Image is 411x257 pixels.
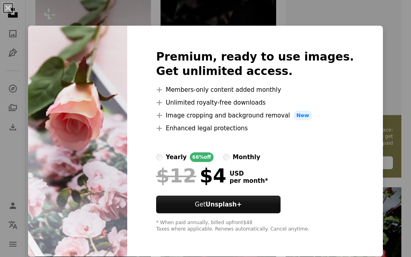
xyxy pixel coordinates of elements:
[205,201,242,208] strong: Unsplash+
[156,111,354,120] li: Image cropping and background removal
[156,220,354,233] div: * When paid annually, billed upfront $48 Taxes where applicable. Renews automatically. Cancel any...
[233,152,260,162] div: monthly
[156,50,354,79] h2: Premium, ready to use images. Get unlimited access.
[223,154,230,160] input: monthly
[156,154,163,160] input: yearly66%off
[166,152,187,162] div: yearly
[230,170,268,177] span: USD
[156,98,354,107] li: Unlimited royalty-free downloads
[156,196,281,213] button: GetUnsplash+
[156,85,354,95] li: Members-only content added monthly
[230,177,268,184] span: per month *
[156,165,226,186] div: $4
[156,123,354,133] li: Enhanced legal protections
[28,26,127,257] img: premium_photo-1671730329218-df1146d43f5f
[156,165,196,186] span: $12
[190,152,214,162] div: 66% off
[293,111,313,120] span: New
